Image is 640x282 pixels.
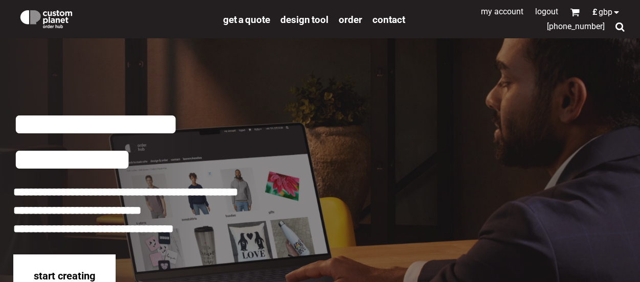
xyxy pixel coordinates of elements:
span: start creating [34,270,95,282]
span: Contact [372,14,405,26]
a: My Account [481,7,523,16]
a: order [339,13,362,25]
img: Custom Planet [18,8,74,28]
a: Logout [535,7,558,16]
span: get a quote [223,14,270,26]
span: £ [592,8,599,16]
a: design tool [280,13,328,25]
a: Custom Planet [13,3,218,33]
a: Contact [372,13,405,25]
span: design tool [280,14,328,26]
span: [PHONE_NUMBER] [547,21,605,31]
a: get a quote [223,13,270,25]
span: GBP [599,8,612,16]
span: order [339,14,362,26]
